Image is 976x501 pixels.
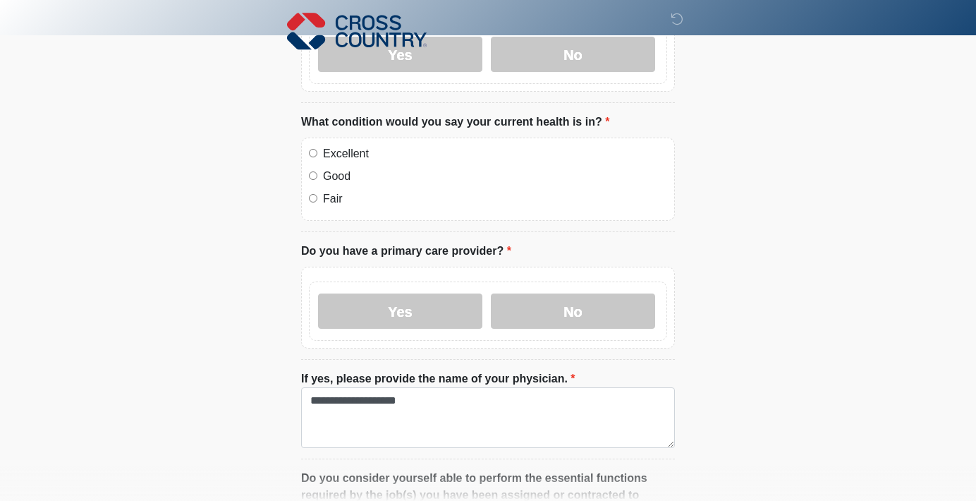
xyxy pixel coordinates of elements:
input: Fair [309,194,317,203]
label: Good [323,168,667,185]
input: Good [309,171,317,180]
label: No [491,294,655,329]
label: Do you have a primary care provider? [301,243,511,260]
input: Excellent [309,149,317,157]
label: Yes [318,294,482,329]
label: Fair [323,191,667,207]
label: Excellent [323,145,667,162]
label: If yes, please provide the name of your physician. [301,370,575,387]
label: What condition would you say your current health is in? [301,114,609,131]
img: Cross Country Logo [287,11,427,52]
